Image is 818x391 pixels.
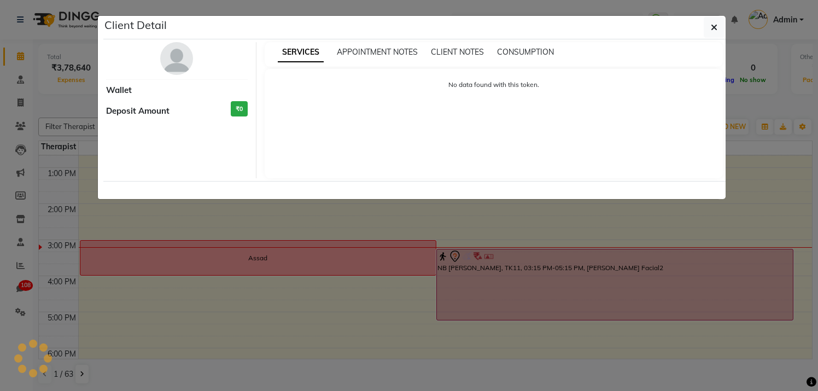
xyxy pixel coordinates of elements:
span: SERVICES [278,43,324,62]
img: avatar [160,42,193,75]
span: Deposit Amount [106,105,170,118]
h5: Client Detail [104,17,167,33]
span: CLIENT NOTES [431,47,484,57]
p: No data found with this token. [276,80,712,90]
h3: ₹0 [231,101,248,117]
span: CONSUMPTION [497,47,554,57]
span: APPOINTMENT NOTES [337,47,418,57]
span: Wallet [106,84,132,97]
